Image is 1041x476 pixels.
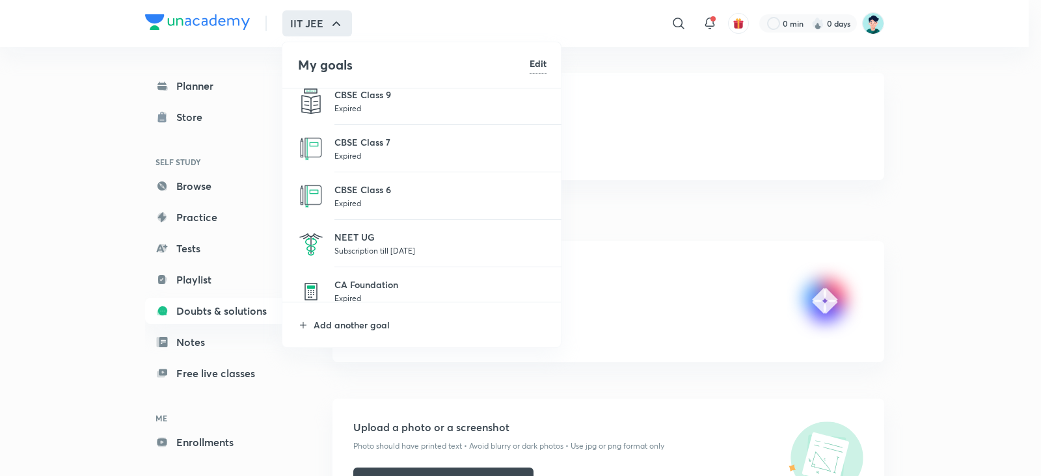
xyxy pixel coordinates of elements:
img: CBSE Class 6 [298,183,324,209]
p: Expired [334,101,547,114]
p: Expired [334,196,547,209]
img: CBSE Class 7 [298,136,324,162]
p: Subscription till [DATE] [334,244,547,257]
img: NEET UG [298,231,324,257]
img: CBSE Class 9 [298,88,324,114]
p: Add another goal [314,318,547,332]
p: CBSE Class 6 [334,183,547,196]
h4: My goals [298,55,530,75]
p: Expired [334,149,547,162]
p: NEET UG [334,230,547,244]
p: CBSE Class 7 [334,135,547,149]
h6: Edit [530,57,547,70]
p: Expired [334,291,547,304]
img: CA Foundation [298,278,324,304]
p: CBSE Class 9 [334,88,547,101]
p: CA Foundation [334,278,547,291]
